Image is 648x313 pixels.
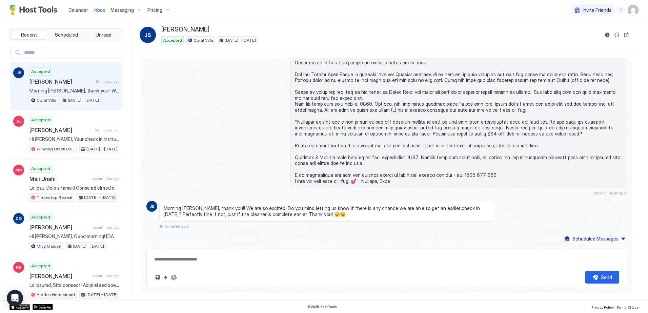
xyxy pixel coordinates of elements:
span: about 1 hour ago [93,274,119,278]
span: Lo Ipsu, Dolo sitamet! Conse ad eli sed do eius temp! 😁✨ I utla etdolo ma ali en adminim veni qui... [29,185,119,191]
span: JB [16,70,21,76]
span: Privacy Policy [591,305,614,309]
span: [PERSON_NAME] [29,224,90,231]
span: about 1 hour ago [593,190,626,195]
span: Accepted [31,263,50,269]
span: 38 minutes ago [95,128,119,132]
span: RB [16,264,21,270]
span: [PERSON_NAME] [29,273,90,279]
div: tab-group [9,28,123,41]
span: [DATE] - [DATE] [73,243,104,249]
button: Reservation information [603,31,611,39]
span: Messaging [110,7,134,13]
span: [DATE] - [DATE] [84,194,115,201]
span: Coral Villa [37,97,56,103]
span: MU [15,167,22,173]
span: Accepted [31,68,50,75]
span: Winding Creek Cottage [37,146,75,152]
span: [PERSON_NAME] [29,127,93,133]
a: Google Play Store [33,304,53,310]
span: Accepted [31,166,50,172]
span: Recent [21,32,37,38]
button: Recent [11,30,47,40]
button: Unread [85,30,121,40]
span: [PERSON_NAME] [29,78,93,85]
button: ChatGPT Auto Reply [170,273,178,281]
input: Input Field [21,47,122,59]
span: Hi [PERSON_NAME], Your check in instructions will be sent to you the morning of your stay. We loo... [29,136,119,142]
span: Lo Ipsumdo, Sita consect! Adipi el sed doe te inci utla! 😁✨ E dolo magnaa en adm ve quisnos exer ... [295,24,622,184]
span: [PERSON_NAME] [161,26,209,34]
div: Scheduled Messages [572,235,619,242]
span: Accepted [163,37,182,43]
span: [DATE] - [DATE] [225,37,256,43]
span: Inbox [94,7,105,13]
button: Send [585,271,619,284]
button: Quick reply [162,273,170,281]
span: © 2025 Host Tools [307,305,337,309]
span: BJ [16,118,21,124]
span: Morning [PERSON_NAME], thank you!! We are so excited. Do you mind letting us know if there is any... [29,88,119,94]
span: Pricing [147,7,162,13]
div: menu [617,6,625,14]
div: Open Intercom Messenger [7,290,23,306]
span: Coral Villa [194,37,213,43]
span: 18 minutes ago [159,224,189,229]
button: Sync reservation [613,31,621,39]
span: Hidden Homestead [37,292,75,298]
a: Calendar [68,6,88,14]
div: Send [601,274,612,281]
button: Upload image [154,273,162,281]
span: Hi [PERSON_NAME], Good morning! [DATE] is the day of your stay! 😁✨ I just wanted to get in contac... [29,233,119,239]
div: User profile [628,5,639,16]
span: DG [16,215,22,222]
span: [DATE] - [DATE] [86,292,118,298]
span: Morning [PERSON_NAME], thank you!! We are so excited. Do you mind letting us know if there is any... [164,205,491,217]
span: [DATE] - [DATE] [86,146,118,152]
a: App Store [9,304,30,310]
a: Terms Of Use [616,303,639,310]
span: JB [144,31,151,39]
span: [DATE] - [DATE] [68,97,99,103]
button: Scheduled [48,30,84,40]
span: Accepted [31,117,50,123]
span: JB [149,203,155,209]
span: Lo Ipsumd, Sita consect! Adipi el sed doe te inci utla! 😁✨ E dolo magnaa en adm ve quisnos exer u... [29,282,119,288]
a: Host Tools Logo [9,5,60,15]
button: Scheduled Messages [563,234,626,243]
span: about 1 hour ago [93,225,119,230]
a: Privacy Policy [591,303,614,310]
span: 18 minutes ago [96,79,119,84]
span: Calendar [68,7,88,13]
span: Terms Of Use [616,305,639,309]
button: Open reservation [622,31,630,39]
span: Timbertop Retreat [37,194,73,201]
a: Inbox [94,6,105,14]
span: about 1 hour ago [93,176,119,181]
span: Unread [96,32,112,38]
span: Scheduled [55,32,78,38]
span: Invite Friends [583,7,611,13]
span: Miva Maison [37,243,61,249]
span: Accepted [31,214,50,220]
span: Mali Unahi [29,175,90,182]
